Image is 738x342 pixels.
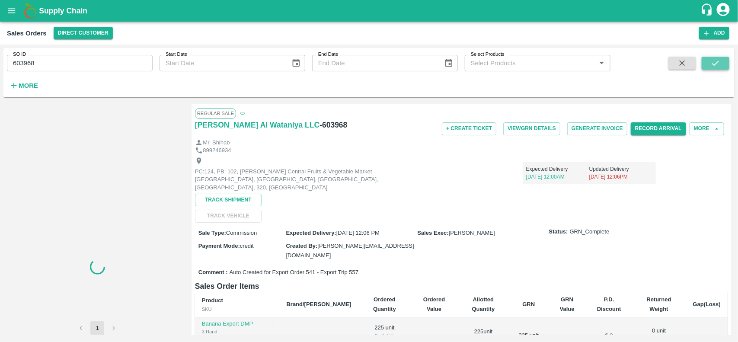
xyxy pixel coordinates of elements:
button: More [690,122,724,135]
button: More [7,78,40,93]
h6: - 603968 [319,119,347,131]
a: Supply Chain [39,5,700,17]
b: Allotted Quantity [472,296,495,312]
button: Select DC [54,27,113,39]
div: account of current user [716,2,731,20]
label: Select Products [471,51,505,58]
span: [DATE] 12:06 PM [336,230,380,236]
b: Product [202,297,223,304]
h6: Sales Order Items [195,280,728,292]
p: Expected Delivery [526,165,589,173]
label: SO ID [13,51,26,58]
button: Generate Invoice [567,122,627,135]
span: Regular Sale [195,108,236,118]
button: open drawer [2,1,22,21]
div: SKU [202,305,273,313]
div: customer-support [700,3,716,19]
input: Start Date [160,55,284,71]
button: Open [596,58,607,69]
p: 899246934 [203,147,231,155]
button: Choose date [441,55,457,71]
span: credit [240,243,254,249]
p: [DATE] 12:06PM [589,173,652,181]
label: Payment Mode : [198,243,240,249]
label: Created By : [286,243,317,249]
p: Updated Delivery [589,165,652,173]
label: Expected Delivery : [286,230,336,236]
div: $ 0 [593,332,625,340]
button: page 1 [90,321,104,335]
span: GRN_Complete [570,228,610,236]
b: Returned Weight [647,296,671,312]
button: + Create Ticket [442,122,496,135]
b: Gap(Loss) [693,301,721,307]
label: Status: [549,228,568,236]
b: GRN Value [560,296,575,312]
label: Sales Exec : [418,230,449,236]
a: [PERSON_NAME] Al Wataniya LLC [195,119,319,131]
span: Auto Created for Export Order 541 - Export Trip 557 [230,268,358,277]
b: Brand/[PERSON_NAME] [287,301,351,307]
input: Enter SO ID [7,55,153,71]
span: Commission [226,230,257,236]
p: Mr. Shihab [203,139,230,147]
button: ViewGRN Details [503,122,560,135]
div: 3 Hand [202,328,273,336]
b: Ordered Value [423,296,445,312]
label: End Date [318,51,338,58]
b: Supply Chain [39,6,87,15]
span: [PERSON_NAME][EMAIL_ADDRESS][DOMAIN_NAME] [286,243,414,259]
button: Track Shipment [195,194,262,206]
b: Ordered Quantity [373,296,396,312]
label: Comment : [198,268,228,277]
button: Add [699,27,729,39]
span: [PERSON_NAME] [449,230,495,236]
input: Select Products [467,58,594,69]
label: Sale Type : [198,230,226,236]
div: Sales Orders [7,28,47,39]
button: Choose date [288,55,304,71]
strong: More [19,82,38,89]
b: GRN [522,301,535,307]
p: [DATE] 12:00AM [526,173,589,181]
label: Start Date [166,51,187,58]
img: logo [22,2,39,19]
b: P.D. Discount [597,296,621,312]
input: End Date [312,55,437,71]
p: PC:124, PB: 102, [PERSON_NAME] Central Fruits & Vegetable Market [GEOGRAPHIC_DATA], [GEOGRAPHIC_D... [195,168,390,192]
nav: pagination navigation [73,321,122,335]
p: Banana Export DMP [202,320,273,328]
button: Record Arrival [631,122,686,135]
